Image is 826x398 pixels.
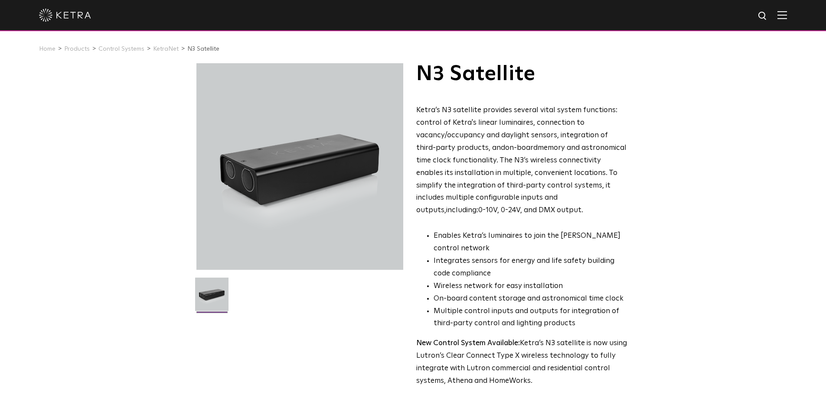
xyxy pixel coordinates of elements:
[416,340,520,347] strong: New Control System Available:
[187,46,219,52] a: N3 Satellite
[39,46,56,52] a: Home
[416,63,627,85] h1: N3 Satellite
[416,337,627,388] p: Ketra’s N3 satellite is now using Lutron’s Clear Connect Type X wireless technology to fully inte...
[153,46,179,52] a: KetraNet
[39,9,91,22] img: ketra-logo-2019-white
[434,305,627,330] li: Multiple control inputs and outputs for integration of third-party control and lighting products
[416,104,627,217] p: Ketra’s N3 satellite provides several vital system functions: control of Ketra's linear luminaire...
[434,255,627,280] li: Integrates sensors for energy and life safety building code compliance
[64,46,90,52] a: Products
[434,293,627,305] li: On-board content storage and astronomical time clock
[195,278,229,317] img: N3-Controller-2021-Web-Square
[434,230,627,255] li: Enables Ketra’s luminaires to join the [PERSON_NAME] control network
[777,11,787,19] img: Hamburger%20Nav.svg
[446,207,478,214] g: including:
[757,11,768,22] img: search icon
[98,46,144,52] a: Control Systems
[505,144,538,152] g: on-board
[434,280,627,293] li: Wireless network for easy installation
